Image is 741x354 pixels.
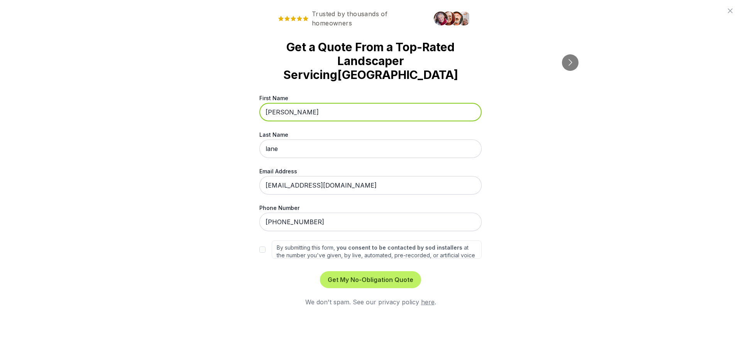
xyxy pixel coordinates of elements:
[562,54,579,71] button: Go to next slide
[272,9,429,28] span: Trusted by thousands of homeowners
[320,271,421,288] button: Get My No-Obligation Quote
[259,103,482,121] input: First Name
[272,40,469,82] strong: Get a Quote From a Top-Rated Landscaper Servicing [GEOGRAPHIC_DATA]
[259,94,482,102] label: First Name
[259,204,482,212] label: Phone Number
[259,167,482,175] label: Email Address
[259,131,482,139] label: Last Name
[259,213,482,231] input: 555-555-5555
[421,298,435,306] a: here
[259,176,482,195] input: me@gmail.com
[259,297,482,307] div: We don't spam. See our privacy policy .
[337,244,462,251] strong: you consent to be contacted by sod installers
[272,240,482,259] label: By submitting this form, at the number you've given, by live, automated, pre-recorded, or artific...
[259,139,482,158] input: Last Name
